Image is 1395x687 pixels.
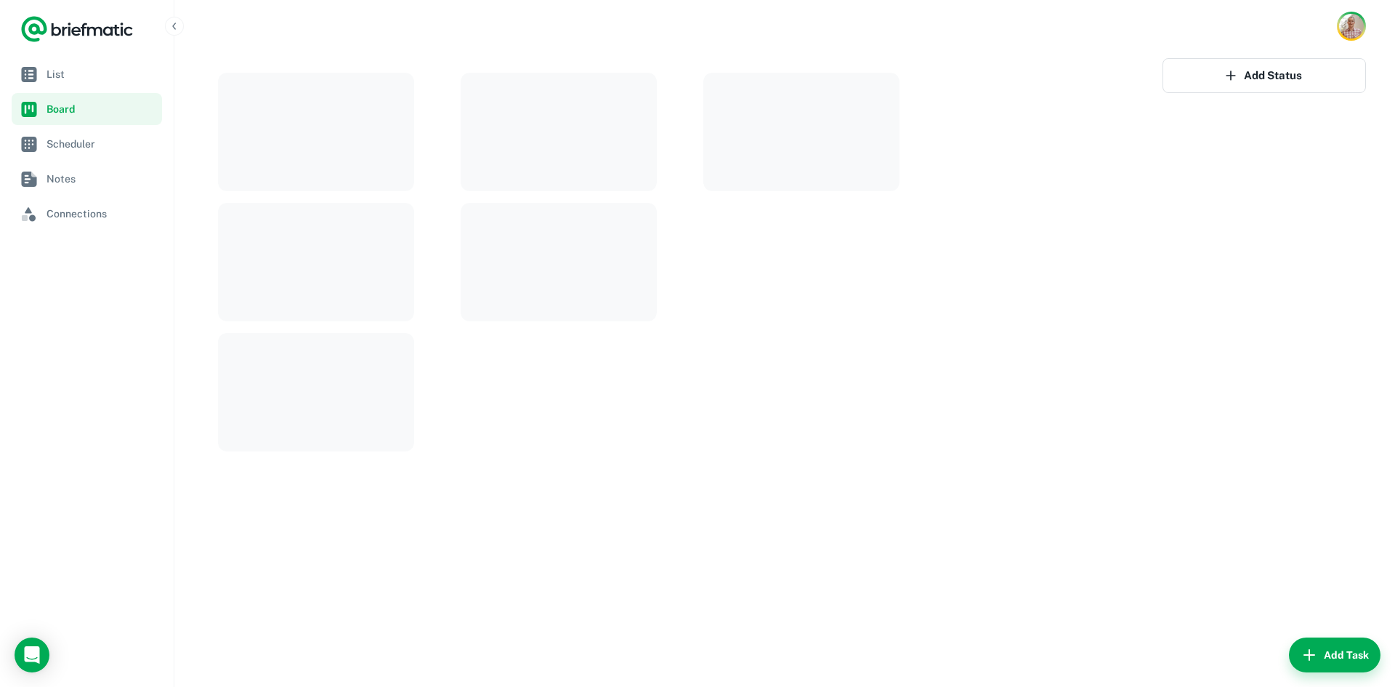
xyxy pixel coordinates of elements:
[46,206,156,222] span: Connections
[1289,638,1380,672] button: Add Task
[12,163,162,195] a: Notes
[12,128,162,160] a: Scheduler
[12,93,162,125] a: Board
[46,66,156,82] span: List
[46,171,156,187] span: Notes
[12,58,162,90] a: List
[1162,58,1366,93] button: Add Status
[12,198,162,230] a: Connections
[46,101,156,117] span: Board
[20,15,134,44] a: Logo
[1339,14,1364,39] img: Rob Mark
[1337,12,1366,41] button: Account button
[46,136,156,152] span: Scheduler
[15,638,49,672] div: Load Chat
